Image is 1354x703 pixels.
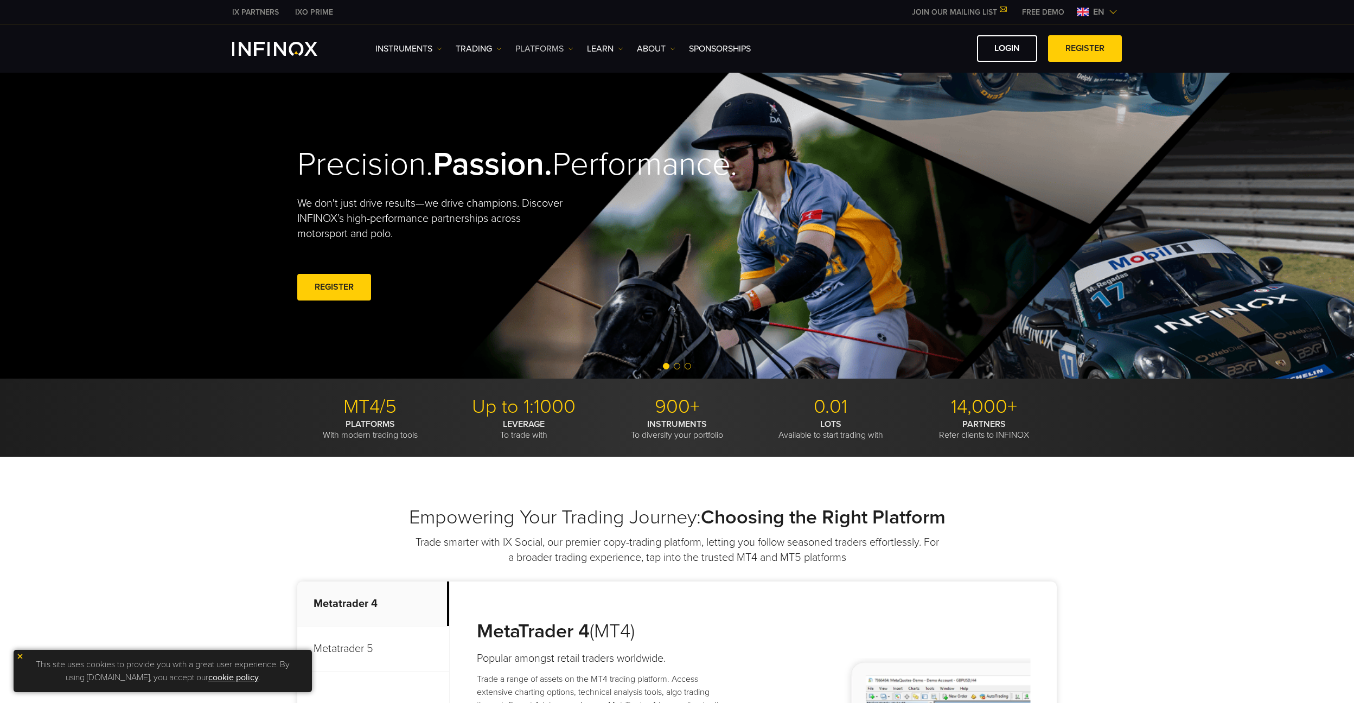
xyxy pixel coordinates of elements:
[477,619,590,643] strong: MetaTrader 4
[515,42,573,55] a: PLATFORMS
[647,419,707,430] strong: INSTRUMENTS
[604,395,750,419] p: 900+
[663,363,669,369] span: Go to slide 1
[297,145,639,184] h2: Precision. Performance.
[604,419,750,440] p: To diversify your portfolio
[375,42,442,55] a: Instruments
[287,7,341,18] a: INFINOX
[1014,7,1072,18] a: INFINOX MENU
[451,419,596,440] p: To trade with
[297,395,443,419] p: MT4/5
[962,419,1006,430] strong: PARTNERS
[689,42,751,55] a: SPONSORSHIPS
[451,395,596,419] p: Up to 1:1000
[1048,35,1122,62] a: REGISTER
[1089,5,1109,18] span: en
[433,145,552,184] strong: Passion.
[758,395,903,419] p: 0.01
[977,35,1037,62] a: LOGIN
[208,672,259,683] a: cookie policy
[297,506,1057,529] h2: Empowering Your Trading Journey:
[904,8,1014,17] a: JOIN OUR MAILING LIST
[297,196,571,241] p: We don't just drive results—we drive champions. Discover INFINOX’s high-performance partnerships ...
[346,419,395,430] strong: PLATFORMS
[414,535,940,565] p: Trade smarter with IX Social, our premier copy-trading platform, letting you follow seasoned trad...
[685,363,691,369] span: Go to slide 3
[820,419,841,430] strong: LOTS
[701,506,946,529] strong: Choosing the Right Platform
[758,419,903,440] p: Available to start trading with
[911,419,1057,440] p: Refer clients to INFINOX
[477,651,736,666] h4: Popular amongst retail traders worldwide.
[297,274,371,301] a: REGISTER
[232,42,343,56] a: INFINOX Logo
[297,419,443,440] p: With modern trading tools
[503,419,545,430] strong: LEVERAGE
[477,619,736,643] h3: (MT4)
[19,655,306,687] p: This site uses cookies to provide you with a great user experience. By using [DOMAIN_NAME], you a...
[911,395,1057,419] p: 14,000+
[16,653,24,660] img: yellow close icon
[637,42,675,55] a: ABOUT
[297,627,449,672] p: Metatrader 5
[224,7,287,18] a: INFINOX
[297,581,449,627] p: Metatrader 4
[587,42,623,55] a: Learn
[456,42,502,55] a: TRADING
[674,363,680,369] span: Go to slide 2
